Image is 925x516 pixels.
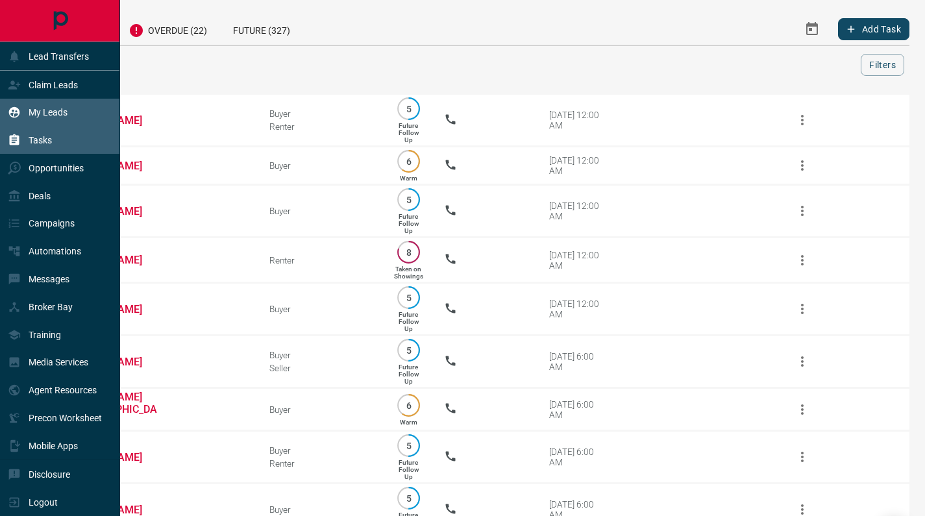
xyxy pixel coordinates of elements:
[269,206,373,216] div: Buyer
[549,250,604,271] div: [DATE] 12:00 AM
[269,363,373,373] div: Seller
[404,400,413,410] p: 6
[404,104,413,114] p: 5
[404,441,413,450] p: 5
[399,311,419,332] p: Future Follow Up
[116,13,220,45] div: Overdue (22)
[269,160,373,171] div: Buyer
[269,304,373,314] div: Buyer
[404,493,413,503] p: 5
[394,265,423,280] p: Taken on Showings
[399,213,419,234] p: Future Follow Up
[796,14,828,45] button: Select Date Range
[549,110,604,130] div: [DATE] 12:00 AM
[399,363,419,385] p: Future Follow Up
[404,247,413,257] p: 8
[549,155,604,176] div: [DATE] 12:00 AM
[399,122,419,143] p: Future Follow Up
[400,419,417,426] p: Warm
[399,459,419,480] p: Future Follow Up
[269,121,373,132] div: Renter
[549,447,604,467] div: [DATE] 6:00 AM
[269,404,373,415] div: Buyer
[269,445,373,456] div: Buyer
[220,13,303,45] div: Future (327)
[269,255,373,265] div: Renter
[269,458,373,469] div: Renter
[404,195,413,204] p: 5
[404,156,413,166] p: 6
[549,399,604,420] div: [DATE] 6:00 AM
[861,54,904,76] button: Filters
[269,350,373,360] div: Buyer
[269,504,373,515] div: Buyer
[838,18,909,40] button: Add Task
[549,201,604,221] div: [DATE] 12:00 AM
[269,108,373,119] div: Buyer
[549,299,604,319] div: [DATE] 12:00 AM
[400,175,417,182] p: Warm
[549,351,604,372] div: [DATE] 6:00 AM
[404,345,413,355] p: 5
[404,293,413,302] p: 5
